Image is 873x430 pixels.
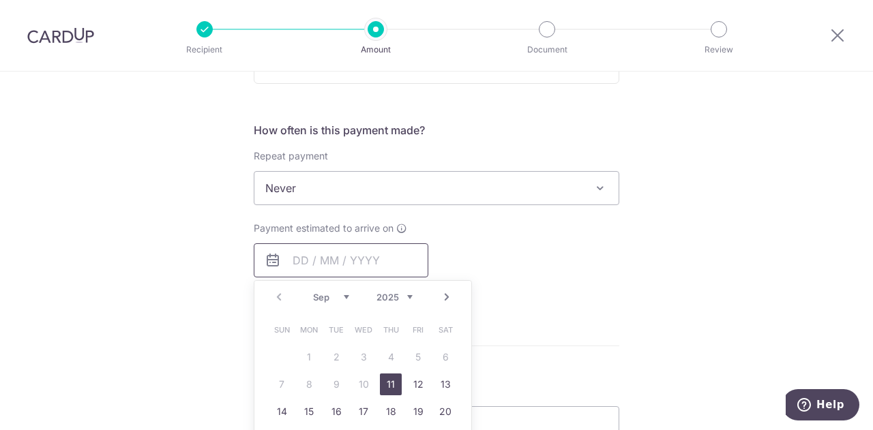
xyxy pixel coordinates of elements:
a: 14 [271,401,293,423]
p: Amount [325,43,426,57]
p: Review [668,43,769,57]
img: CardUp [27,27,94,44]
a: 15 [298,401,320,423]
a: 12 [407,373,429,395]
iframe: Opens a widget where you can find more information [786,389,859,423]
label: Repeat payment [254,149,328,163]
span: Sunday [271,319,293,341]
p: Recipient [154,43,255,57]
a: Next [439,289,455,305]
span: Monday [298,319,320,341]
a: 16 [325,401,347,423]
span: Wednesday [353,319,374,341]
a: 13 [434,373,456,395]
span: Never [254,172,619,204]
a: 20 [434,401,456,423]
p: Document [497,43,597,57]
input: DD / MM / YYYY [254,243,428,277]
span: Friday [407,319,429,341]
span: Never [254,171,619,205]
a: 18 [380,401,402,423]
span: Payment estimated to arrive on [254,221,394,235]
span: Tuesday [325,319,347,341]
a: 11 [380,373,402,395]
h5: How often is this payment made? [254,122,619,138]
span: Saturday [434,319,456,341]
span: Thursday [380,319,402,341]
a: 17 [353,401,374,423]
a: 19 [407,401,429,423]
